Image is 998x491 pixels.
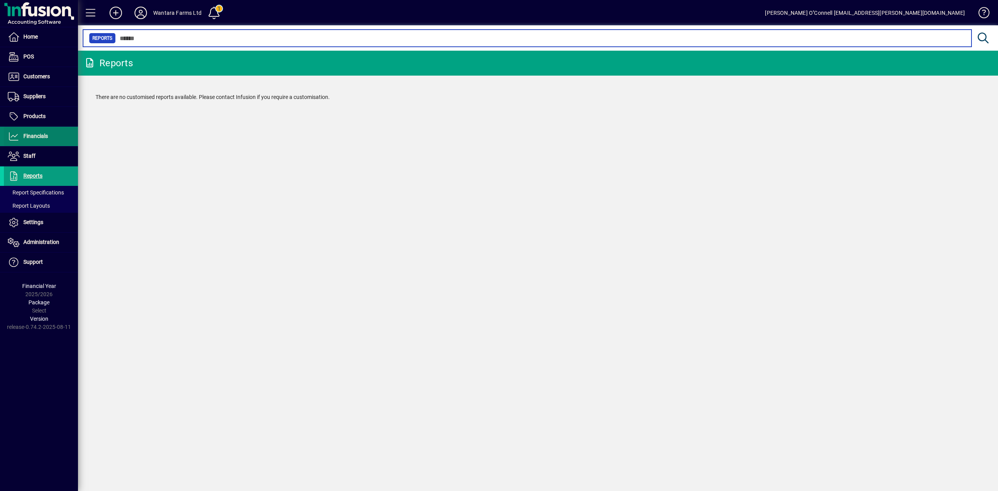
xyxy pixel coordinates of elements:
a: Staff [4,147,78,166]
a: POS [4,47,78,67]
span: POS [23,53,34,60]
span: Reports [92,34,112,42]
a: Products [4,107,78,126]
div: Wantara Farms Ltd [153,7,202,19]
span: Staff [23,153,35,159]
a: Report Specifications [4,186,78,199]
span: Suppliers [23,93,46,99]
span: Version [30,316,48,322]
a: Report Layouts [4,199,78,212]
div: [PERSON_NAME] O''Connell [EMAIL_ADDRESS][PERSON_NAME][DOMAIN_NAME] [765,7,965,19]
span: Financials [23,133,48,139]
span: Administration [23,239,59,245]
span: Report Specifications [8,189,64,196]
a: Home [4,27,78,47]
a: Customers [4,67,78,87]
a: Settings [4,213,78,232]
div: Reports [84,57,133,69]
div: There are no customised reports available. Please contact Infusion if you require a customisation. [88,85,988,109]
span: Support [23,259,43,265]
a: Suppliers [4,87,78,106]
span: Products [23,113,46,119]
span: Report Layouts [8,203,50,209]
span: Customers [23,73,50,79]
span: Reports [23,173,42,179]
a: Knowledge Base [973,2,988,27]
a: Financials [4,127,78,146]
a: Administration [4,233,78,252]
span: Home [23,34,38,40]
span: Package [28,299,50,306]
span: Financial Year [22,283,56,289]
span: Settings [23,219,43,225]
a: Support [4,253,78,272]
button: Add [103,6,128,20]
button: Profile [128,6,153,20]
